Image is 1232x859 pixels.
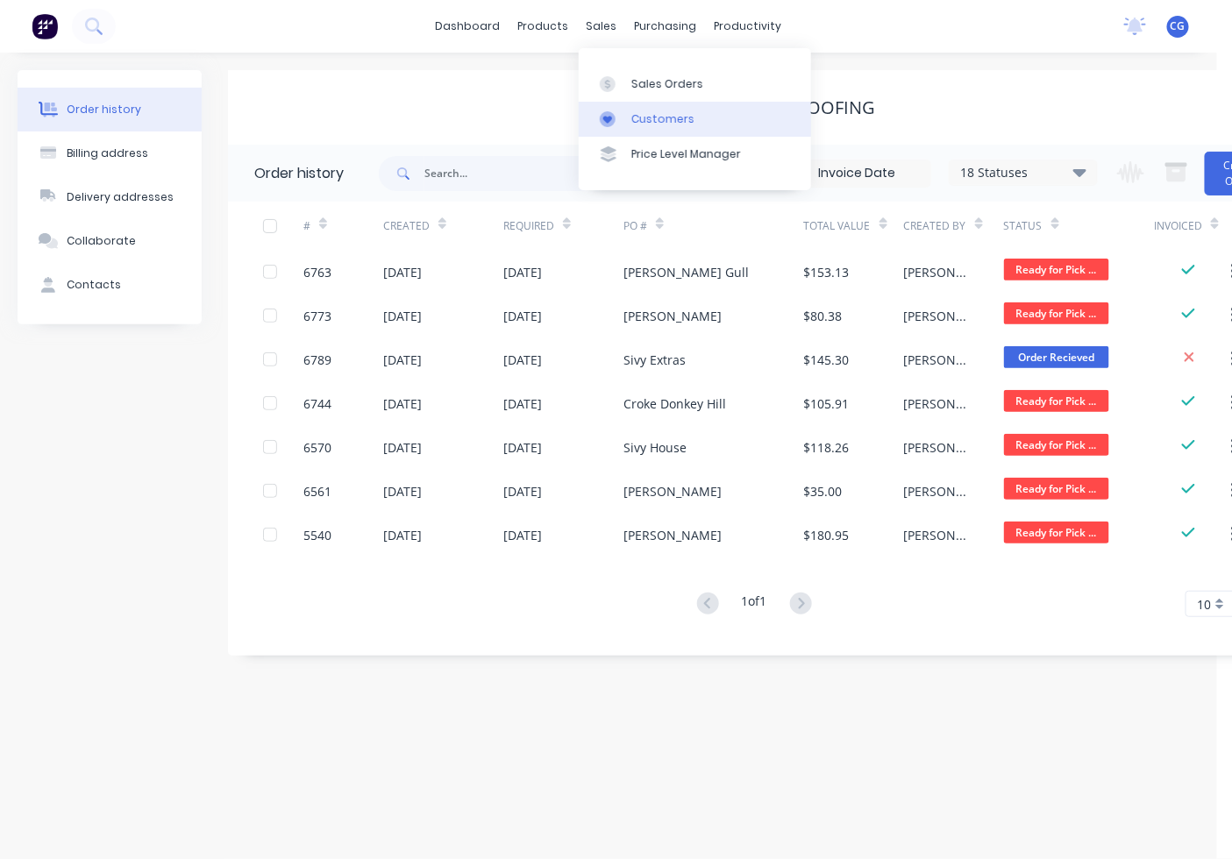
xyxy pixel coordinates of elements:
div: # [303,202,383,250]
div: 5540 [303,526,331,544]
div: Customers [631,111,694,127]
div: Total Value [804,218,871,234]
div: 6570 [303,438,331,457]
div: [DATE] [503,394,542,413]
div: sales [578,13,626,39]
div: [DATE] [383,307,422,325]
div: # [303,218,310,234]
div: 1 of 1 [742,592,767,617]
span: CG [1171,18,1186,34]
input: Search... [424,156,598,191]
div: 6773 [303,307,331,325]
div: Created [383,202,503,250]
div: [PERSON_NAME] [904,438,969,457]
div: PO # [623,202,804,250]
div: [DATE] [503,263,542,281]
button: Order history [18,88,202,131]
div: $80.38 [804,307,843,325]
div: [PERSON_NAME] [904,263,969,281]
div: Order history [67,102,141,117]
img: Factory [32,13,58,39]
a: Price Level Manager [579,137,811,172]
div: [DATE] [383,263,422,281]
div: Required [503,202,623,250]
div: $118.26 [804,438,850,457]
div: [PERSON_NAME] Gull [623,263,749,281]
div: [PERSON_NAME] [904,526,969,544]
div: [PERSON_NAME] [623,307,722,325]
span: Order Recieved [1004,346,1109,368]
span: Ready for Pick ... [1004,390,1109,412]
div: Billing address [67,146,148,161]
div: Contacts [67,277,121,293]
span: Ready for Pick ... [1004,434,1109,456]
div: Status [1004,202,1154,250]
div: products [509,13,578,39]
div: Required [503,218,554,234]
input: Invoice Date [783,160,930,187]
div: productivity [706,13,791,39]
a: Customers [579,102,811,137]
span: Ready for Pick ... [1004,302,1109,324]
div: $105.91 [804,394,850,413]
div: [DATE] [383,351,422,369]
div: [DATE] [383,394,422,413]
button: Collaborate [18,219,202,263]
div: [DATE] [503,482,542,500]
div: Sivy House [623,438,687,457]
div: Collaborate [67,233,136,249]
div: 6561 [303,482,331,500]
div: 18 Statuses [950,163,1097,182]
div: 6744 [303,394,331,413]
div: [DATE] [383,482,422,500]
div: [DATE] [383,438,422,457]
div: $180.95 [804,526,850,544]
div: $145.30 [804,351,850,369]
div: [PERSON_NAME] [904,482,969,500]
div: Invoiced [1154,218,1202,234]
div: Price Level Manager [631,146,741,162]
div: PO # [623,218,647,234]
div: [PERSON_NAME] [623,482,722,500]
div: [PERSON_NAME] [904,394,969,413]
div: Status [1004,218,1043,234]
div: [DATE] [503,307,542,325]
div: Order history [254,163,344,184]
div: [DATE] [503,438,542,457]
div: [PERSON_NAME] [904,307,969,325]
div: [PERSON_NAME] [904,351,969,369]
div: Delivery addresses [67,189,174,205]
div: Croke Donkey Hill [623,394,726,413]
span: 10 [1197,595,1211,614]
div: $153.13 [804,263,850,281]
span: Ready for Pick ... [1004,259,1109,280]
div: Created [383,218,430,234]
span: Ready for Pick ... [1004,478,1109,500]
div: purchasing [626,13,706,39]
button: Billing address [18,131,202,175]
div: [DATE] [383,526,422,544]
div: [DATE] [503,351,542,369]
div: Created By [904,218,966,234]
div: Total Value [804,202,904,250]
button: Delivery addresses [18,175,202,219]
a: dashboard [427,13,509,39]
div: [DATE] [503,526,542,544]
button: Contacts [18,263,202,307]
div: $35.00 [804,482,843,500]
div: [PERSON_NAME] [623,526,722,544]
div: 6763 [303,263,331,281]
span: Ready for Pick ... [1004,522,1109,543]
div: Sales Orders [631,76,703,92]
div: Sivy Extras [623,351,686,369]
div: Created By [904,202,1004,250]
a: Sales Orders [579,66,811,101]
div: 6789 [303,351,331,369]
